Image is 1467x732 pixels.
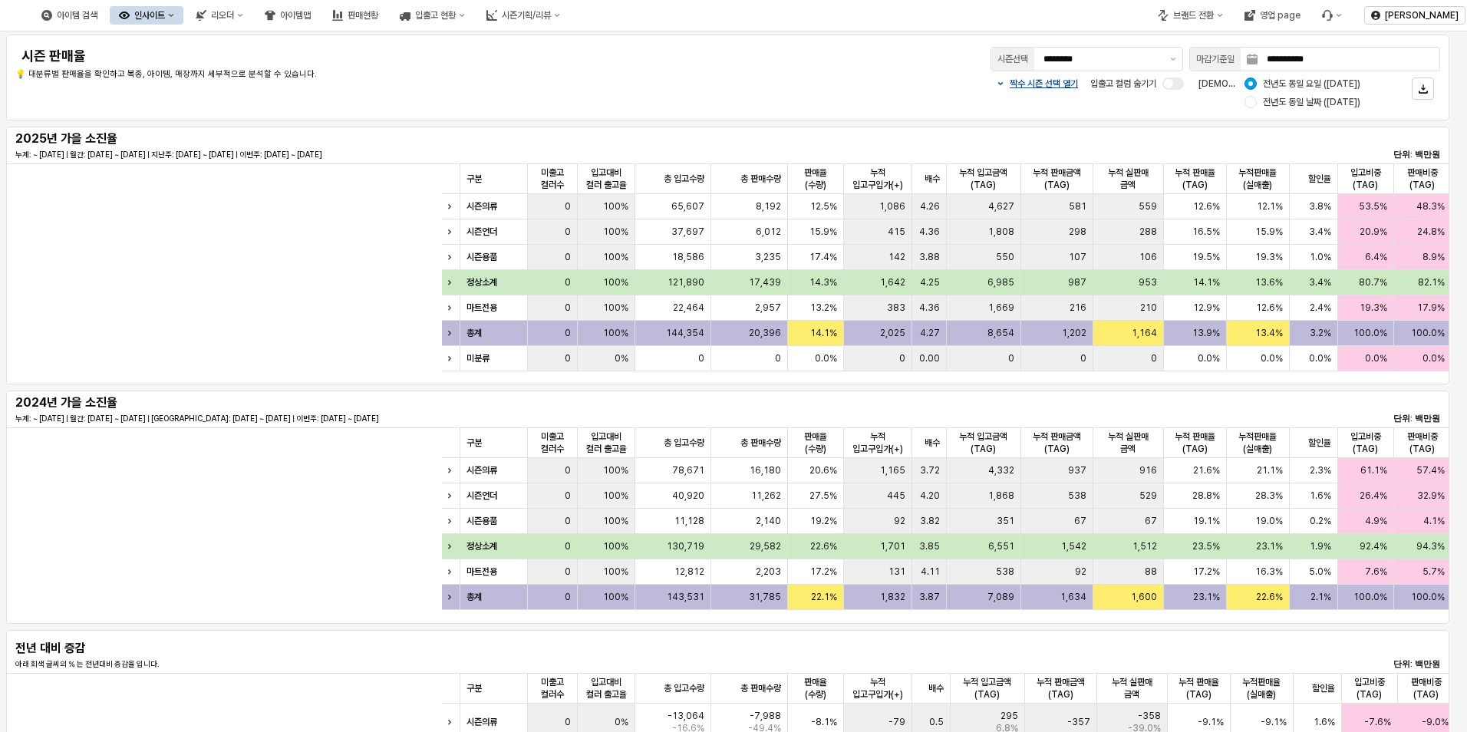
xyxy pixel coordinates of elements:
[1364,6,1465,25] button: [PERSON_NAME]
[1308,437,1331,449] span: 할인율
[1312,682,1335,694] span: 할인율
[755,302,781,314] span: 2,957
[1193,200,1220,213] span: 12.6%
[674,565,704,578] span: 12,812
[1192,327,1220,339] span: 13.9%
[1235,6,1310,25] button: 영업 page
[1140,302,1157,314] span: 210
[1412,327,1446,339] span: 100.0%
[919,251,940,263] span: 3.88
[749,327,781,339] span: 20,396
[672,251,704,263] span: 18,586
[925,173,940,185] span: 배수
[664,682,704,694] span: 총 입고수량
[1170,167,1220,191] span: 누적 판매율(TAG)
[809,226,837,238] span: 15.9%
[920,276,940,289] span: 4.25
[1010,77,1078,90] p: 짝수 시즌 선택 열기
[565,200,571,213] span: 0
[442,346,462,371] div: Expand row
[988,302,1014,314] span: 1,669
[584,430,628,455] span: 입고대비 컬러 출고율
[953,430,1014,455] span: 누적 입고금액(TAG)
[1419,276,1446,289] span: 82.1%
[1080,352,1086,364] span: 0
[1062,327,1086,339] span: 1,202
[894,515,905,527] span: 92
[919,226,940,238] span: 4.36
[1360,226,1387,238] span: 20.9%
[1061,540,1086,552] span: 1,542
[1310,464,1331,476] span: 2.3%
[442,194,462,219] div: Expand row
[920,490,940,502] span: 4.20
[1139,464,1157,476] span: 916
[1090,78,1156,89] span: 입출고 컬럼 숨기기
[1321,148,1440,161] p: 단위: 백만원
[442,509,462,533] div: Expand row
[466,437,482,449] span: 구분
[1145,515,1157,527] span: 67
[1193,276,1220,289] span: 14.1%
[603,565,628,578] span: 100%
[615,352,628,364] span: 0%
[1417,464,1446,476] span: 57.4%
[1404,676,1449,701] span: 판매비중(TAG)
[466,201,497,212] strong: 시즌의류
[415,10,456,21] div: 입출고 현황
[603,540,628,552] span: 100%
[1103,676,1161,701] span: 누적 실판매 금액
[671,200,704,213] span: 65,607
[565,464,571,476] span: 0
[749,276,781,289] span: 17,439
[880,327,905,339] span: 2,025
[809,490,837,502] span: 27.5%
[1309,226,1331,238] span: 3.4%
[466,328,482,338] strong: 총계
[442,585,462,609] div: Expand row
[110,6,183,25] div: 인사이트
[1310,490,1331,502] span: 1.6%
[1068,490,1086,502] span: 538
[1170,430,1220,455] span: 누적 판매율(TAG)
[32,6,107,25] button: 아이템 검색
[671,226,704,238] span: 37,697
[603,302,628,314] span: 100%
[584,167,628,191] span: 입고대비 컬러 출고율
[809,464,837,476] span: 20.6%
[740,437,781,449] span: 총 판매수량
[988,464,1014,476] span: 4,332
[466,252,497,262] strong: 시즌용품
[57,10,97,21] div: 아이템 검색
[565,565,571,578] span: 0
[1400,167,1445,191] span: 판매비중(TAG)
[1173,10,1214,21] div: 브랜드 전환
[810,565,837,578] span: 17.2%
[920,327,940,339] span: 4.27
[1193,565,1220,578] span: 17.2%
[1027,430,1086,455] span: 누적 판매금액(TAG)
[1260,10,1301,21] div: 영업 page
[1257,464,1283,476] span: 21.1%
[15,395,253,411] h5: 2024년 가을 소진율
[997,51,1028,67] div: 시즌선택
[1424,515,1446,527] span: 4.1%
[323,6,387,25] div: 판매현황
[1192,226,1220,238] span: 16.5%
[1417,540,1446,552] span: 94.3%
[756,565,781,578] span: 2,203
[1423,251,1446,263] span: 8.9%
[987,327,1014,339] span: 8,654
[925,437,940,449] span: 배수
[1255,276,1283,289] span: 13.6%
[565,540,571,552] span: 0
[1233,167,1283,191] span: 누적판매율(실매출)
[391,6,474,25] div: 입출고 현황
[1423,352,1446,364] span: 0.0%
[565,352,571,364] span: 0
[1313,6,1351,25] div: Menu item 6
[1365,515,1387,527] span: 4.9%
[1310,540,1331,552] span: 1.9%
[584,676,628,701] span: 입고대비 컬러 출고율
